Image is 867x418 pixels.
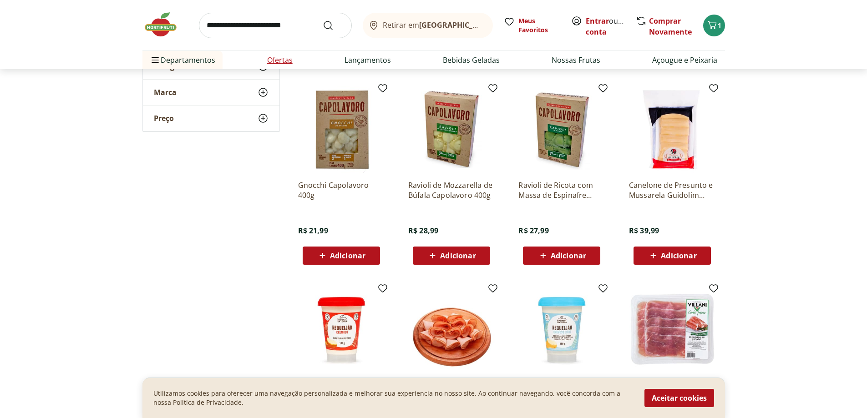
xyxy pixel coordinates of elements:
img: Ravioli de Ricota com Massa de Espinafre Capolavoro 400g [518,86,605,173]
img: Requeijão Cremoso Natural da Terra 180g [298,287,385,373]
a: Ravioli de Ricota com Massa de Espinafre Capolavoro 400g [518,180,605,200]
a: Gnocchi Capolavoro 400g [298,180,385,200]
span: Adicionar [661,252,696,259]
span: Adicionar [330,252,365,259]
img: Peito de Peru com Capa Fatiado Sadia [408,287,495,373]
a: Ravioli de Mozzarella de Búfala Capolavoro 400g [408,180,495,200]
button: Adicionar [523,247,600,265]
img: Canelone de Presunto e Mussarela Guidolim 500g [629,86,715,173]
button: Adicionar [634,247,711,265]
a: Comprar Novamente [649,16,692,37]
span: Departamentos [150,49,215,71]
img: Hortifruti [142,11,188,38]
span: R$ 27,99 [518,226,548,236]
input: search [199,13,352,38]
button: Carrinho [703,15,725,36]
span: R$ 21,99 [298,226,328,236]
img: Requeijão Cremoso Light Natural Da Terra 180g [518,287,605,373]
span: Meus Favoritos [518,16,560,35]
button: Adicionar [413,247,490,265]
span: Adicionar [440,252,476,259]
a: Canelone de Presunto e Mussarela Guidolim 500g [629,180,715,200]
button: Adicionar [303,247,380,265]
button: Marca [143,80,279,105]
p: Utilizamos cookies para oferecer uma navegação personalizada e melhorar sua experiencia no nosso ... [153,389,634,407]
a: Nossas Frutas [552,55,600,65]
span: Retirar em [383,21,483,29]
button: Aceitar cookies [644,389,714,407]
span: Adicionar [551,252,586,259]
b: [GEOGRAPHIC_DATA]/[GEOGRAPHIC_DATA] [419,20,573,30]
span: ou [586,15,626,37]
img: Gnocchi Capolavoro 400g [298,86,385,173]
img: Presunto Cru Fatiado Villani 100g [629,287,715,373]
button: Preço [143,106,279,131]
a: Bebidas Geladas [443,55,500,65]
span: R$ 39,99 [629,226,659,236]
button: Retirar em[GEOGRAPHIC_DATA]/[GEOGRAPHIC_DATA] [363,13,493,38]
span: R$ 28,99 [408,226,438,236]
button: Menu [150,49,161,71]
span: Preço [154,114,174,123]
a: Ofertas [267,55,293,65]
img: Ravioli de Mozzarella de Búfala Capolavoro 400g [408,86,495,173]
a: Criar conta [586,16,636,37]
a: Açougue e Peixaria [652,55,717,65]
a: Meus Favoritos [504,16,560,35]
span: 1 [718,21,721,30]
button: Submit Search [323,20,345,31]
span: Marca [154,88,177,97]
a: Lançamentos [345,55,391,65]
a: Entrar [586,16,609,26]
